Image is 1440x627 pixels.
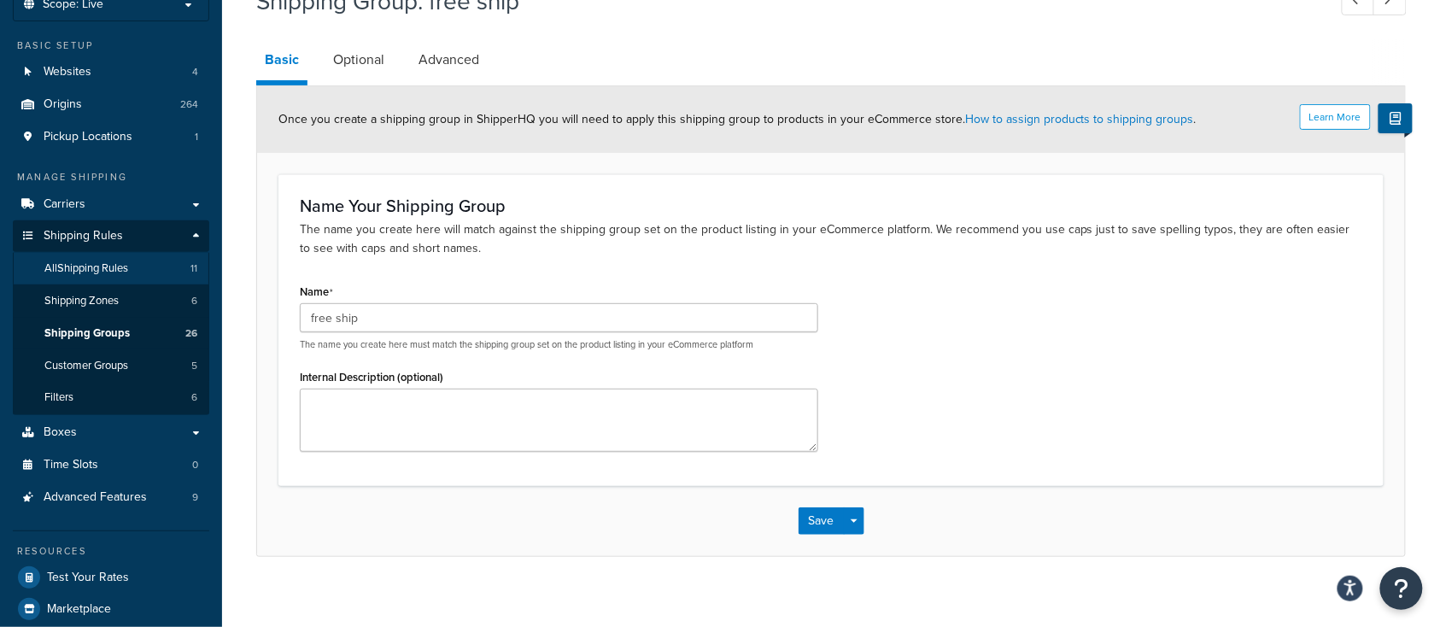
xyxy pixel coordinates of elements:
a: AllShipping Rules11 [13,253,209,284]
span: Websites [44,65,91,79]
span: Boxes [44,425,77,440]
a: Shipping Rules [13,220,209,252]
a: Boxes [13,417,209,448]
a: Test Your Rates [13,562,209,593]
span: 0 [192,458,198,472]
span: 4 [192,65,198,79]
span: Shipping Zones [44,294,119,308]
li: Advanced Features [13,482,209,513]
span: 5 [191,359,197,373]
span: 6 [191,294,197,308]
div: Manage Shipping [13,170,209,185]
span: 6 [191,390,197,405]
span: 11 [190,261,197,276]
a: Carriers [13,189,209,220]
a: Basic [256,39,307,85]
span: Advanced Features [44,490,147,505]
a: Advanced Features9 [13,482,209,513]
span: 9 [192,490,198,505]
span: Carriers [44,197,85,212]
button: Show Help Docs [1379,103,1413,133]
a: Optional [325,39,393,80]
button: Learn More [1300,104,1371,130]
li: Pickup Locations [13,121,209,153]
a: Filters6 [13,382,209,413]
span: Shipping Rules [44,229,123,243]
li: Shipping Groups [13,318,209,349]
li: Websites [13,56,209,88]
a: Shipping Zones6 [13,285,209,317]
a: Marketplace [13,594,209,624]
a: Websites4 [13,56,209,88]
span: Filters [44,390,73,405]
label: Internal Description (optional) [300,371,443,384]
li: Shipping Rules [13,220,209,415]
span: 26 [185,326,197,341]
a: Customer Groups5 [13,350,209,382]
p: The name you create here will match against the shipping group set on the product listing in your... [300,220,1362,258]
span: All Shipping Rules [44,261,128,276]
button: Open Resource Center [1380,567,1423,610]
a: Origins264 [13,89,209,120]
div: Resources [13,544,209,559]
li: Filters [13,382,209,413]
span: Shipping Groups [44,326,130,341]
span: 1 [195,130,198,144]
label: Name [300,285,333,299]
a: Advanced [410,39,488,80]
span: Time Slots [44,458,98,472]
div: Basic Setup [13,38,209,53]
li: Shipping Zones [13,285,209,317]
span: Origins [44,97,82,112]
span: Pickup Locations [44,130,132,144]
span: Test Your Rates [47,571,129,585]
span: Once you create a shipping group in ShipperHQ you will need to apply this shipping group to produ... [278,110,1197,128]
a: How to assign products to shipping groups [965,110,1194,128]
a: Pickup Locations1 [13,121,209,153]
span: 264 [180,97,198,112]
span: Marketplace [47,602,111,617]
p: The name you create here must match the shipping group set on the product listing in your eCommer... [300,338,818,351]
li: Origins [13,89,209,120]
button: Save [799,507,845,535]
span: Customer Groups [44,359,128,373]
li: Customer Groups [13,350,209,382]
h3: Name Your Shipping Group [300,196,1362,215]
li: Time Slots [13,449,209,481]
a: Time Slots0 [13,449,209,481]
a: Shipping Groups26 [13,318,209,349]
